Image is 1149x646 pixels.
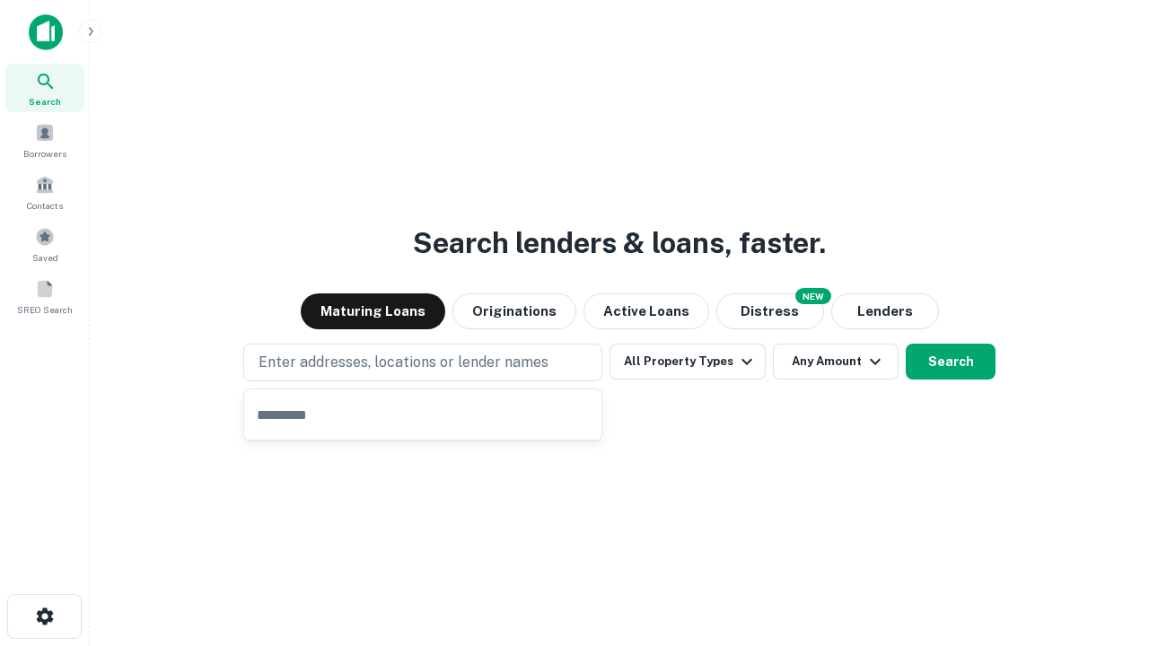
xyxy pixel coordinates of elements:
a: Search [5,64,84,112]
button: All Property Types [610,344,766,380]
span: Search [29,94,61,109]
a: Contacts [5,168,84,216]
button: Search [906,344,996,380]
h3: Search lenders & loans, faster. [413,222,826,265]
a: Saved [5,220,84,268]
button: Originations [452,293,576,329]
button: Active Loans [583,293,709,329]
button: Any Amount [773,344,899,380]
button: Search distressed loans with lien and other non-mortgage details. [716,293,824,329]
span: Borrowers [23,146,66,161]
a: SREO Search [5,272,84,320]
button: Lenders [831,293,939,329]
button: Maturing Loans [301,293,445,329]
iframe: Chat Widget [1059,502,1149,589]
div: NEW [795,288,831,304]
span: Saved [32,250,58,265]
span: SREO Search [17,302,73,317]
img: capitalize-icon.png [29,14,63,50]
span: Contacts [27,198,63,213]
a: Borrowers [5,116,84,164]
button: Enter addresses, locations or lender names [243,344,602,381]
p: Enter addresses, locations or lender names [259,352,548,373]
